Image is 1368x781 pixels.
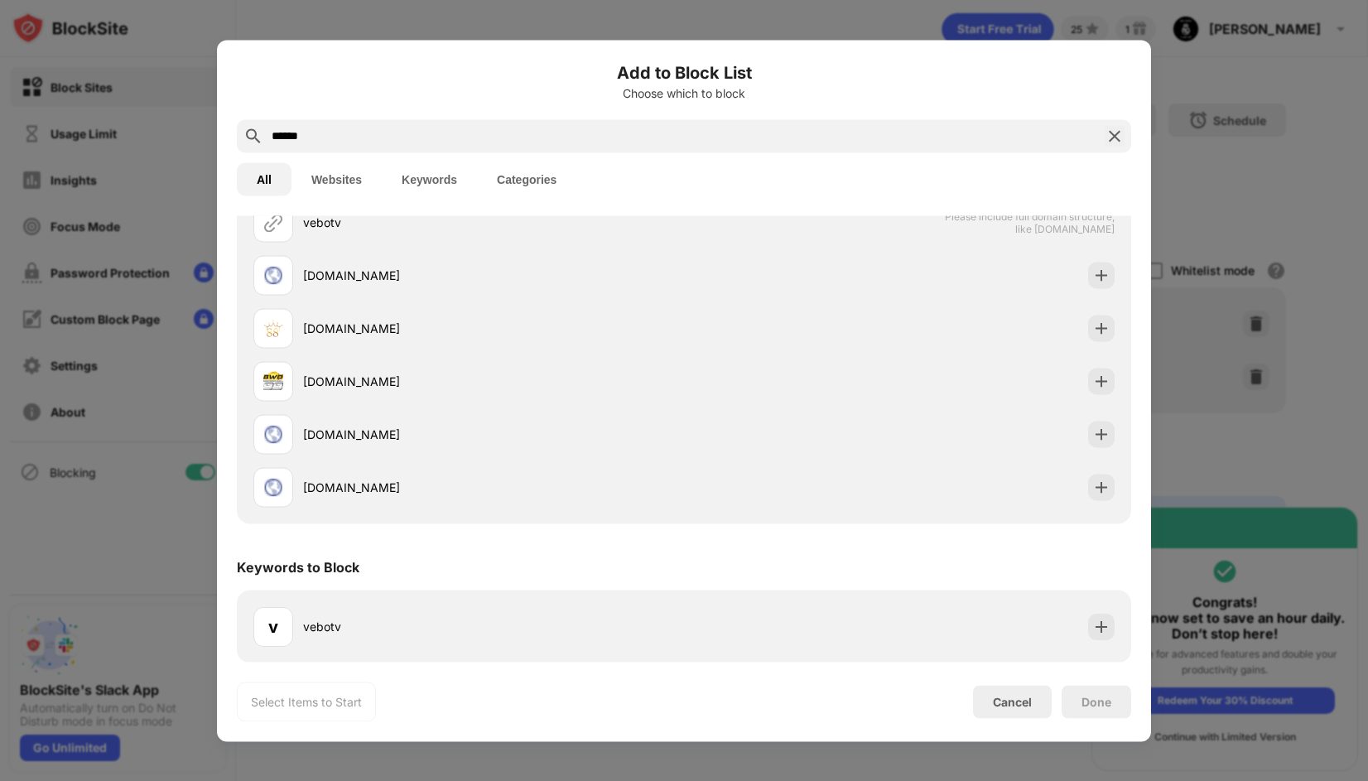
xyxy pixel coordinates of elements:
div: vebotv [303,214,684,231]
button: All [237,162,291,195]
img: search-close [1105,126,1125,146]
img: url.svg [263,212,283,232]
div: [DOMAIN_NAME] [303,373,684,390]
img: favicons [263,265,283,285]
h6: Add to Block List [237,60,1131,84]
button: Websites [291,162,382,195]
img: favicons [263,424,283,444]
div: Done [1081,695,1111,708]
div: [DOMAIN_NAME] [303,267,684,284]
div: Keywords to Block [237,558,359,575]
img: favicons [263,477,283,497]
span: Please include full domain structure, like [DOMAIN_NAME] [944,210,1115,234]
div: vebotv [303,618,684,635]
div: Cancel [993,695,1032,709]
img: search.svg [243,126,263,146]
div: [DOMAIN_NAME] [303,320,684,337]
img: favicons [263,371,283,391]
div: v [268,614,278,639]
button: Keywords [382,162,477,195]
div: Choose which to block [237,86,1131,99]
div: [DOMAIN_NAME] [303,426,684,443]
img: favicons [263,318,283,338]
button: Categories [477,162,576,195]
div: [DOMAIN_NAME] [303,479,684,496]
div: Select Items to Start [251,693,362,710]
